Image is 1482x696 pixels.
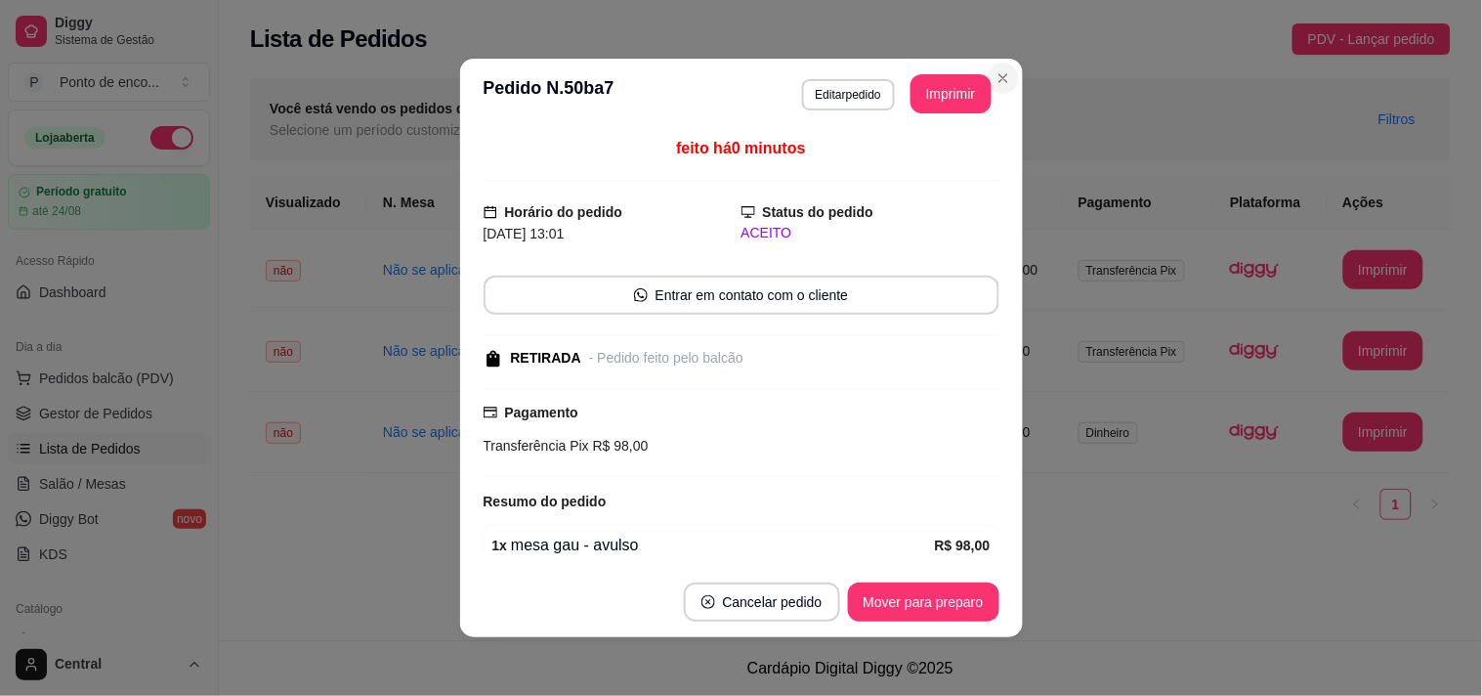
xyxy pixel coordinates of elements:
[484,494,607,509] strong: Resumo do pedido
[634,288,648,302] span: whats-app
[763,204,874,220] strong: Status do pedido
[505,204,623,220] strong: Horário do pedido
[492,538,508,553] strong: 1 x
[589,438,649,454] span: R$ 98,00
[741,205,755,219] span: desktop
[802,79,895,110] button: Editarpedido
[935,538,991,553] strong: R$ 98,00
[684,583,840,622] button: close-circleCancelar pedido
[511,348,581,369] div: RETIRADA
[484,205,497,219] span: calendar
[484,438,589,454] span: Transferência Pix
[505,405,578,420] strong: Pagamento
[484,226,565,241] span: [DATE] 13:01
[676,140,805,156] span: feito há 0 minutos
[910,74,992,113] button: Imprimir
[484,74,614,113] h3: Pedido N. 50ba7
[589,348,743,369] div: - Pedido feito pelo balcão
[492,534,935,557] div: mesa gau - avulso
[484,276,999,315] button: whats-appEntrar em contato com o cliente
[848,583,999,622] button: Mover para preparo
[988,63,1019,94] button: Close
[701,595,715,609] span: close-circle
[484,406,497,419] span: credit-card
[741,223,999,243] div: ACEITO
